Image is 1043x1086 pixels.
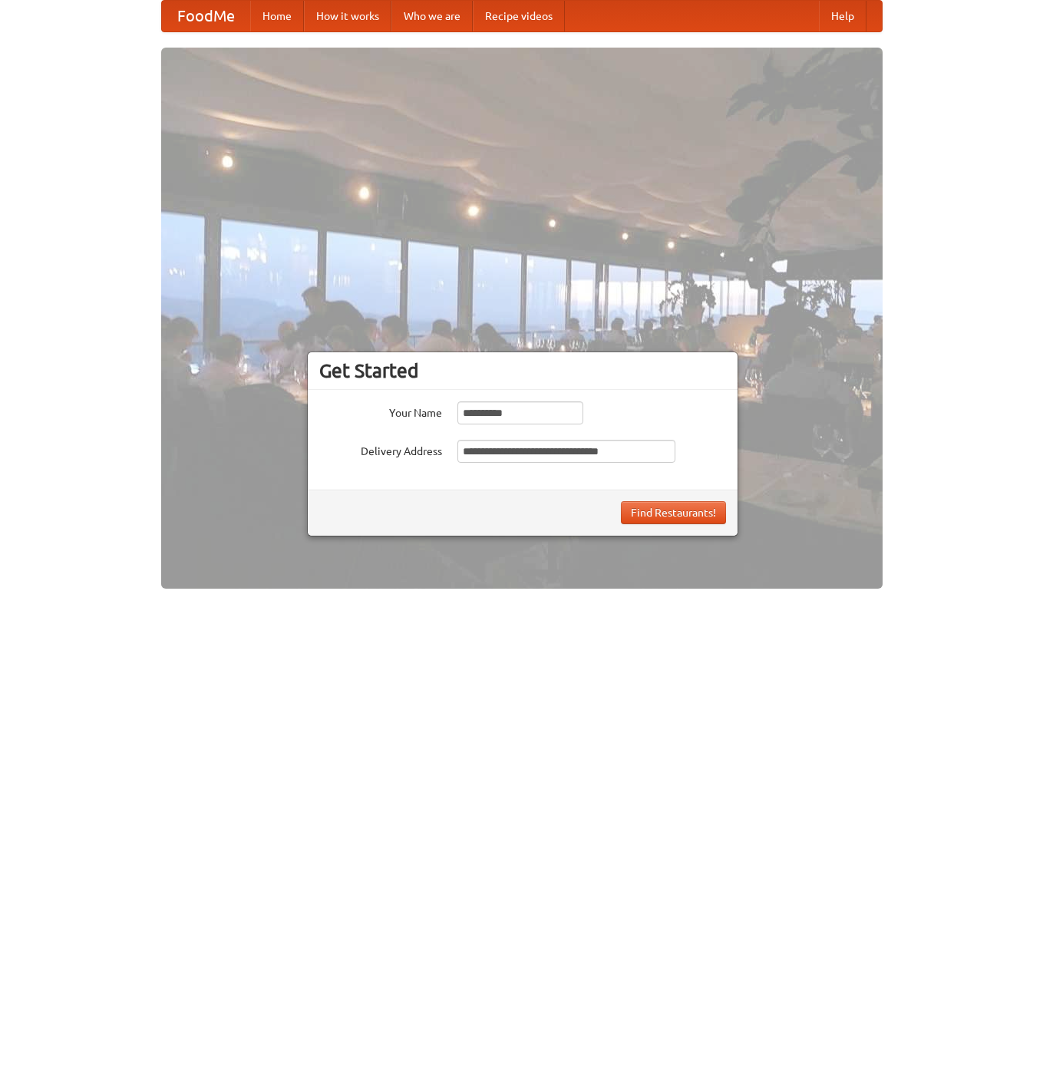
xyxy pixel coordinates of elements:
h3: Get Started [319,359,726,382]
button: Find Restaurants! [621,501,726,524]
a: Who we are [391,1,473,31]
label: Your Name [319,401,442,421]
label: Delivery Address [319,440,442,459]
a: How it works [304,1,391,31]
a: Home [250,1,304,31]
a: FoodMe [162,1,250,31]
a: Recipe videos [473,1,565,31]
a: Help [819,1,866,31]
